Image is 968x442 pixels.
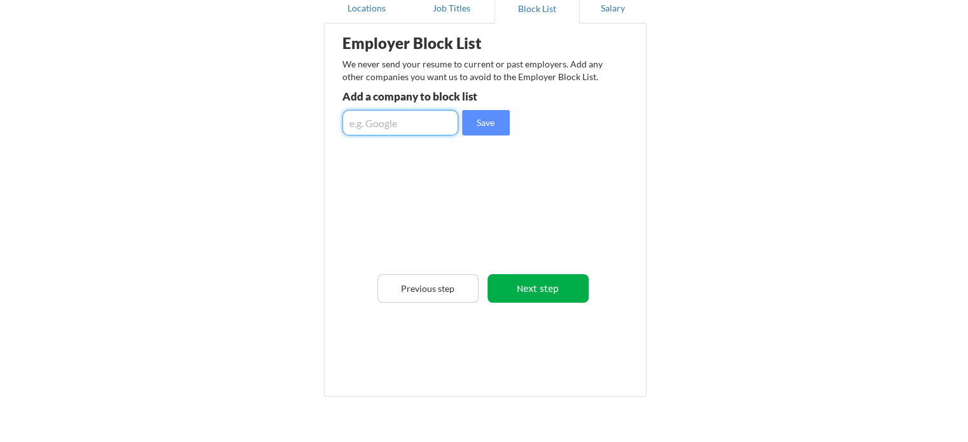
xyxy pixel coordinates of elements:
[342,58,610,83] div: We never send your resume to current or past employers. Add any other companies you want us to av...
[342,91,529,102] div: Add a company to block list
[342,110,458,135] input: e.g. Google
[377,274,479,303] button: Previous step
[462,110,510,135] button: Save
[342,36,542,51] div: Employer Block List
[488,274,589,303] button: Next step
